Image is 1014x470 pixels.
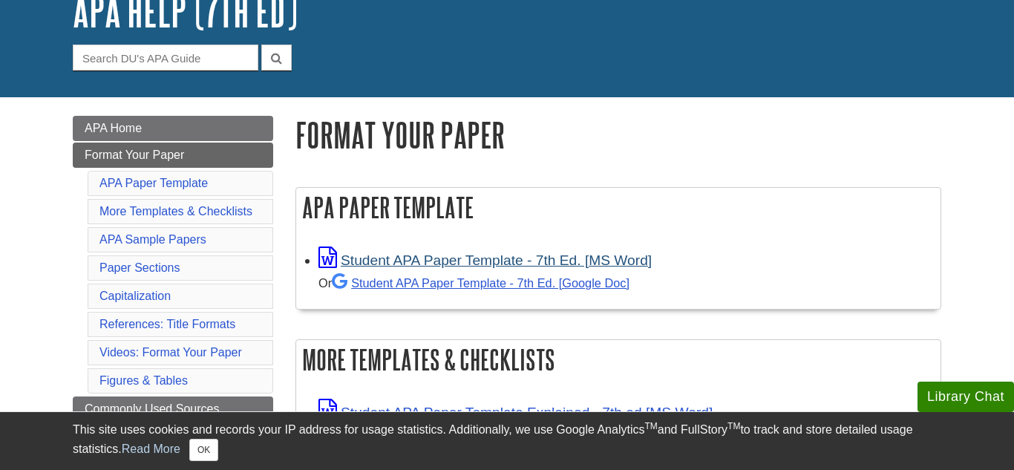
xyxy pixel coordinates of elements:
[99,233,206,246] a: APA Sample Papers
[332,276,629,290] a: Student APA Paper Template - 7th Ed. [Google Doc]
[122,443,180,455] a: Read More
[99,318,235,330] a: References: Title Formats
[99,205,252,218] a: More Templates & Checklists
[296,340,941,379] h2: More Templates & Checklists
[189,439,218,461] button: Close
[295,116,941,154] h1: Format Your Paper
[727,421,740,431] sup: TM
[99,374,188,387] a: Figures & Tables
[73,116,273,141] a: APA Home
[85,148,184,161] span: Format Your Paper
[99,177,208,189] a: APA Paper Template
[85,402,219,415] span: Commonly Used Sources
[318,276,629,290] small: Or
[73,421,941,461] div: This site uses cookies and records your IP address for usage statistics. Additionally, we use Goo...
[99,346,242,359] a: Videos: Format Your Paper
[99,261,180,274] a: Paper Sections
[917,382,1014,412] button: Library Chat
[644,421,657,431] sup: TM
[85,122,142,134] span: APA Home
[318,252,652,268] a: Link opens in new window
[73,396,273,422] a: Commonly Used Sources
[99,290,171,302] a: Capitalization
[318,405,713,420] a: Link opens in new window
[73,143,273,168] a: Format Your Paper
[296,188,941,227] h2: APA Paper Template
[73,45,258,71] input: Search DU's APA Guide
